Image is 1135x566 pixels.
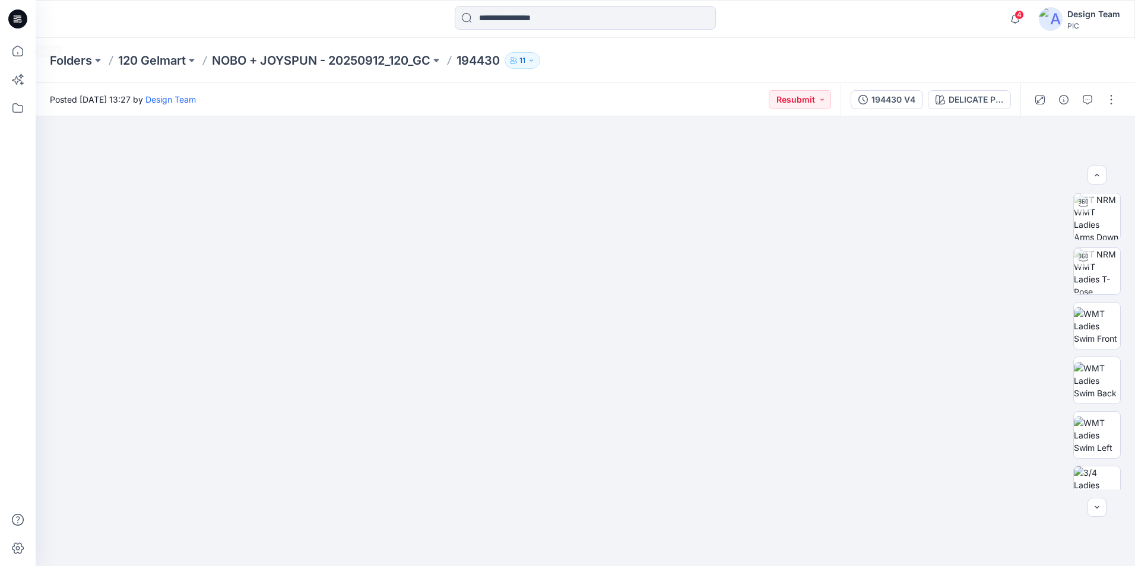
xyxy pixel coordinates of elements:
button: Details [1054,90,1073,109]
div: Design Team [1067,7,1120,21]
p: 194430 [456,52,500,69]
div: PIC [1067,21,1120,30]
img: WMT Ladies Swim Left [1074,416,1120,454]
img: 3/4 Ladies Swim Default [1074,466,1120,513]
p: 11 [519,54,525,67]
a: Design Team [145,94,196,104]
span: 4 [1014,10,1024,20]
div: 194430 V4 [871,93,915,106]
img: WMT Ladies Swim Back [1074,362,1120,399]
a: NOBO + JOYSPUN - 20250912_120_GC [212,52,430,69]
button: 11 [505,52,540,69]
div: DELICATE PINK [949,93,1003,106]
img: TT NRM WMT Ladies T-Pose [1074,248,1120,294]
span: Posted [DATE] 13:27 by [50,93,196,106]
button: 194430 V4 [851,90,923,109]
a: 120 Gelmart [118,52,186,69]
img: avatar [1039,7,1063,31]
img: WMT Ladies Swim Front [1074,307,1120,345]
a: Folders [50,52,92,69]
button: DELICATE PINK [928,90,1011,109]
img: TT NRM WMT Ladies Arms Down [1074,193,1120,240]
